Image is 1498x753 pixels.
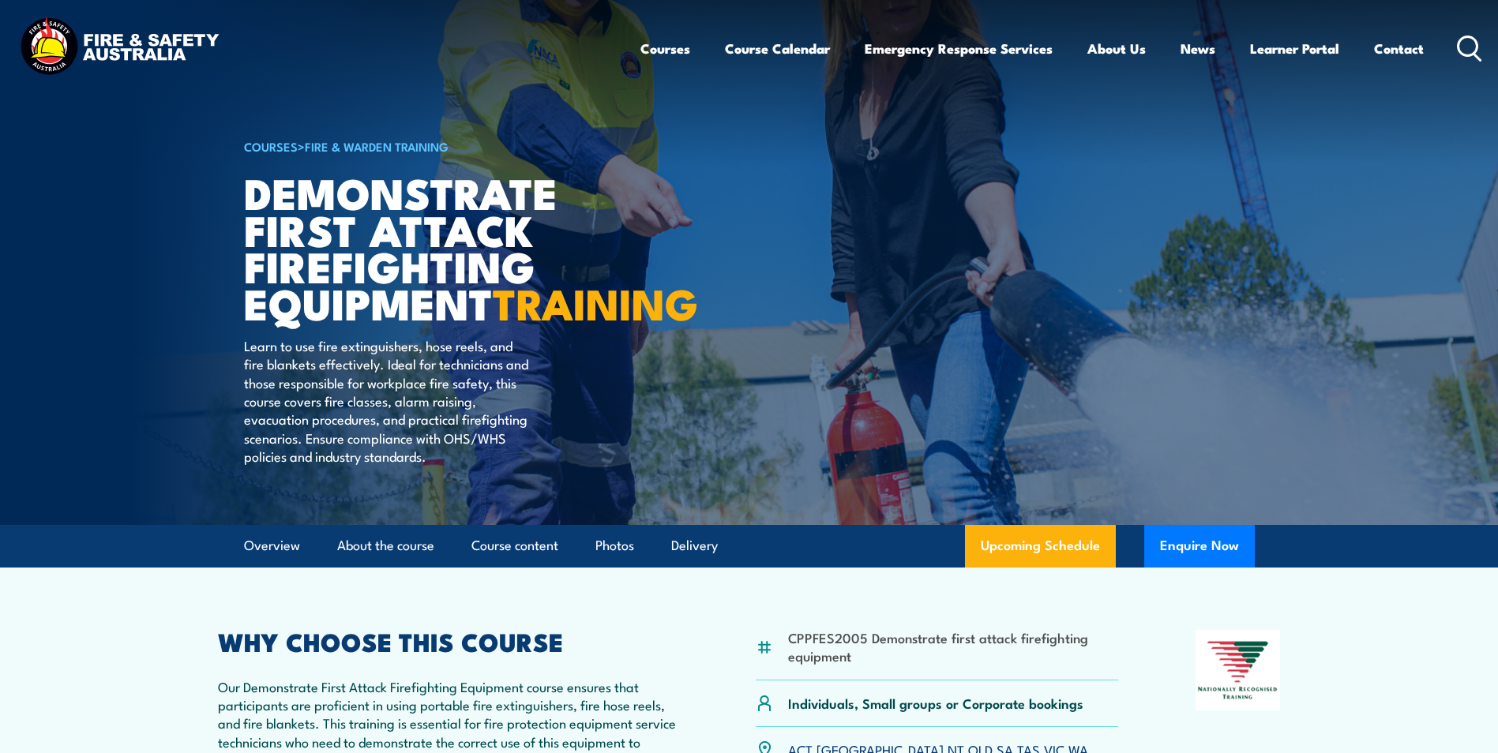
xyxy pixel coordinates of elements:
[305,137,449,155] a: Fire & Warden Training
[244,336,532,466] p: Learn to use fire extinguishers, hose reels, and fire blankets effectively. Ideal for technicians...
[1250,28,1339,69] a: Learner Portal
[244,137,634,155] h6: >
[1144,525,1255,568] button: Enquire Now
[640,28,690,69] a: Courses
[788,694,1083,712] p: Individuals, Small groups or Corporate bookings
[244,137,298,155] a: COURSES
[965,525,1116,568] a: Upcoming Schedule
[788,628,1119,665] li: CPPFES2005 Demonstrate first attack firefighting equipment
[595,525,634,567] a: Photos
[671,525,718,567] a: Delivery
[244,174,634,321] h1: Demonstrate First Attack Firefighting Equipment
[244,525,300,567] a: Overview
[218,630,679,652] h2: WHY CHOOSE THIS COURSE
[1374,28,1424,69] a: Contact
[725,28,830,69] a: Course Calendar
[337,525,434,567] a: About the course
[1087,28,1146,69] a: About Us
[471,525,558,567] a: Course content
[1181,28,1215,69] a: News
[493,269,698,335] strong: TRAINING
[865,28,1053,69] a: Emergency Response Services
[1196,630,1281,710] img: Nationally Recognised Training logo.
